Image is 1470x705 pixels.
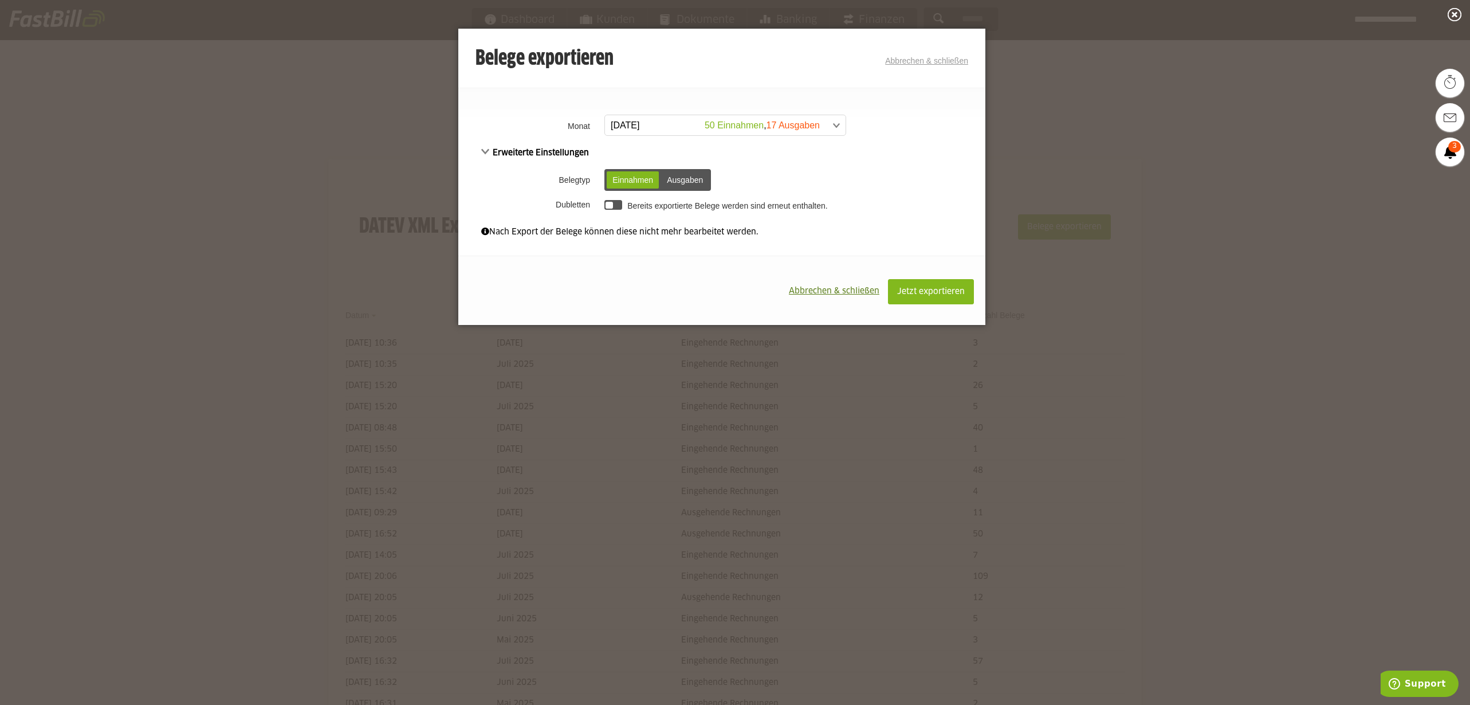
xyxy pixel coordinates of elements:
[475,48,614,70] h3: Belege exportieren
[458,111,602,140] th: Monat
[481,226,962,238] div: Nach Export der Belege können diese nicht mehr bearbeitet werden.
[607,171,659,189] div: Einnahmen
[1381,671,1459,699] iframe: Öffnet ein Widget, in dem Sie weitere Informationen finden
[888,279,974,304] button: Jetzt exportieren
[458,195,602,214] th: Dubletten
[458,165,602,195] th: Belegtyp
[1448,141,1461,152] span: 3
[789,287,879,295] span: Abbrechen & schließen
[897,288,965,296] span: Jetzt exportieren
[661,171,709,189] div: Ausgaben
[1436,138,1464,166] a: 3
[885,56,968,65] a: Abbrechen & schließen
[627,201,827,210] label: Bereits exportierte Belege werden sind erneut enthalten.
[481,149,589,157] span: Erweiterte Einstellungen
[780,279,888,303] button: Abbrechen & schließen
